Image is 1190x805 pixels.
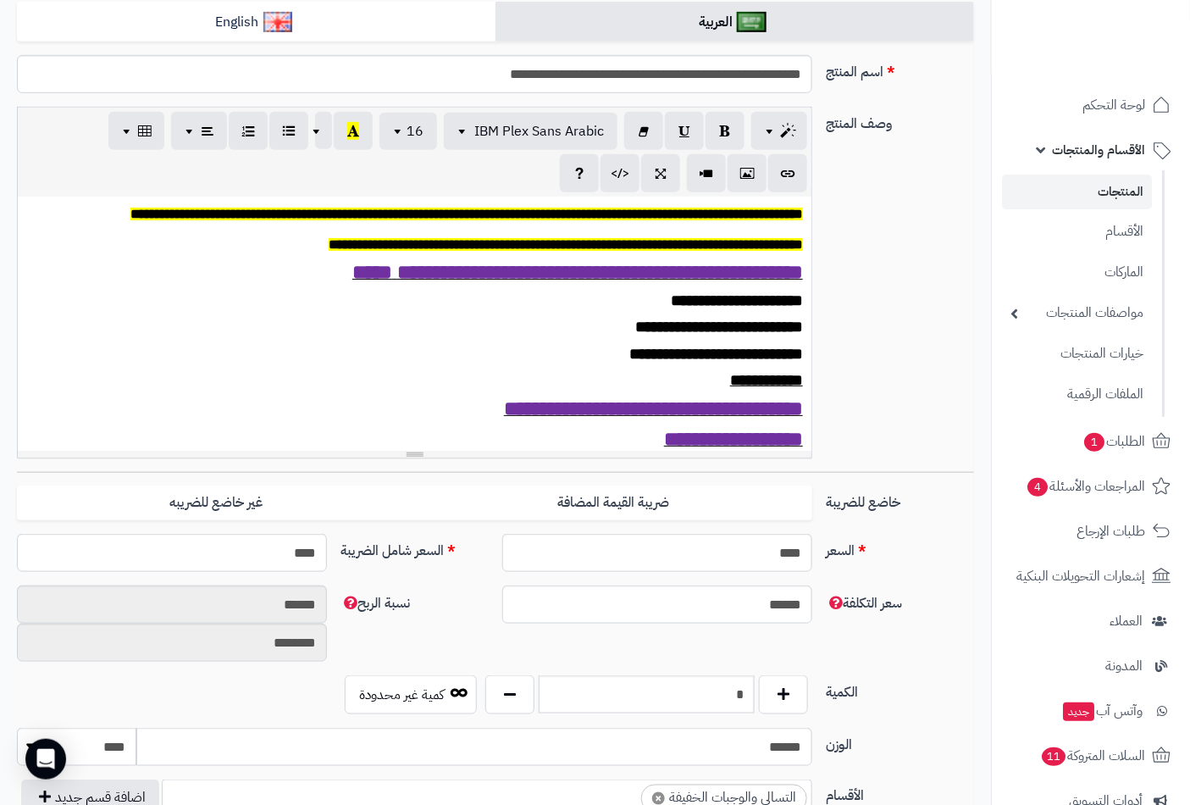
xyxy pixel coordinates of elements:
[1002,646,1180,686] a: المدونة
[1082,93,1145,117] span: لوحة التحكم
[25,739,66,780] div: Open Intercom Messenger
[17,2,495,43] a: English
[1027,478,1048,497] span: 4
[1052,138,1145,162] span: الأقسام والمنتجات
[407,121,423,142] span: 16
[1042,747,1065,766] span: 11
[17,486,414,520] label: غير خاضع للضريبه
[1016,564,1145,588] span: إشعارات التحويلات البنكية
[1002,336,1152,372] a: خيارات المنتجات
[1002,85,1180,125] a: لوحة التحكم
[1026,475,1145,498] span: المراجعات والأسئلة
[474,121,604,142] span: IBM Plex Sans Arabic
[1002,175,1152,209] a: المنتجات
[444,113,617,150] button: IBM Plex Sans Arabic
[1002,511,1180,552] a: طلبات الإرجاع
[819,55,981,82] label: اسم المنتج
[263,12,293,32] img: English
[334,534,495,561] label: السعر شامل الضريبة
[819,486,981,513] label: خاضع للضريبة
[1002,295,1152,331] a: مواصفات المنتجات
[819,728,981,755] label: الوزن
[819,107,981,134] label: وصف المنتج
[1002,466,1180,507] a: المراجعات والأسئلة4
[1063,702,1094,721] span: جديد
[379,113,437,150] button: 16
[1002,421,1180,462] a: الطلبات1
[819,675,981,702] label: الكمية
[819,534,981,561] label: السعر
[1002,556,1180,597] a: إشعارات التحويلات البنكية
[1082,430,1145,453] span: الطلبات
[1077,519,1145,543] span: طلبات الإرجاع
[1040,744,1145,768] span: السلات المتروكة
[1002,376,1152,413] a: الملفات الرقمية
[1061,699,1143,723] span: وآتس آب
[1002,601,1180,641] a: العملاء
[1110,609,1143,633] span: العملاء
[1002,214,1152,250] a: الأقسام
[652,792,665,805] span: ×
[1002,254,1152,291] a: الماركات
[737,12,767,32] img: العربية
[826,593,902,613] span: سعر التكلفة
[415,486,812,520] label: ضريبة القيمة المضافة
[340,593,410,613] span: نسبة الربح
[1084,433,1104,452] span: 1
[1002,736,1180,776] a: السلات المتروكة11
[1002,691,1180,731] a: وآتس آبجديد
[1105,654,1143,678] span: المدونة
[495,2,974,43] a: العربية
